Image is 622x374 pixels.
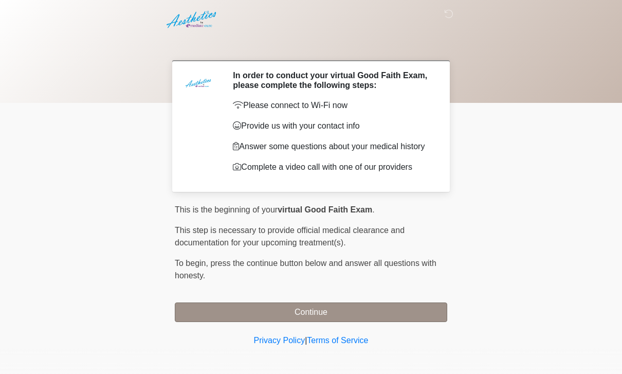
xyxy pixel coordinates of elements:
[254,336,305,345] a: Privacy Policy
[175,259,436,280] span: press the continue button below and answer all questions with honesty.
[278,205,372,214] strong: virtual Good Faith Exam
[307,336,368,345] a: Terms of Service
[175,205,278,214] span: This is the beginning of your
[305,336,307,345] a: |
[164,8,221,31] img: Aesthetics by Emediate Cure Logo
[167,37,455,56] h1: ‎ ‎ ‎
[233,120,432,132] p: Provide us with your contact info
[175,226,405,247] span: This step is necessary to provide official medical clearance and documentation for your upcoming ...
[175,259,210,268] span: To begin,
[182,70,213,101] img: Agent Avatar
[233,161,432,173] p: Complete a video call with one of our providers
[233,99,432,112] p: Please connect to Wi-Fi now
[233,70,432,90] h2: In order to conduct your virtual Good Faith Exam, please complete the following steps:
[372,205,374,214] span: .
[175,302,447,322] button: Continue
[233,140,432,153] p: Answer some questions about your medical history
